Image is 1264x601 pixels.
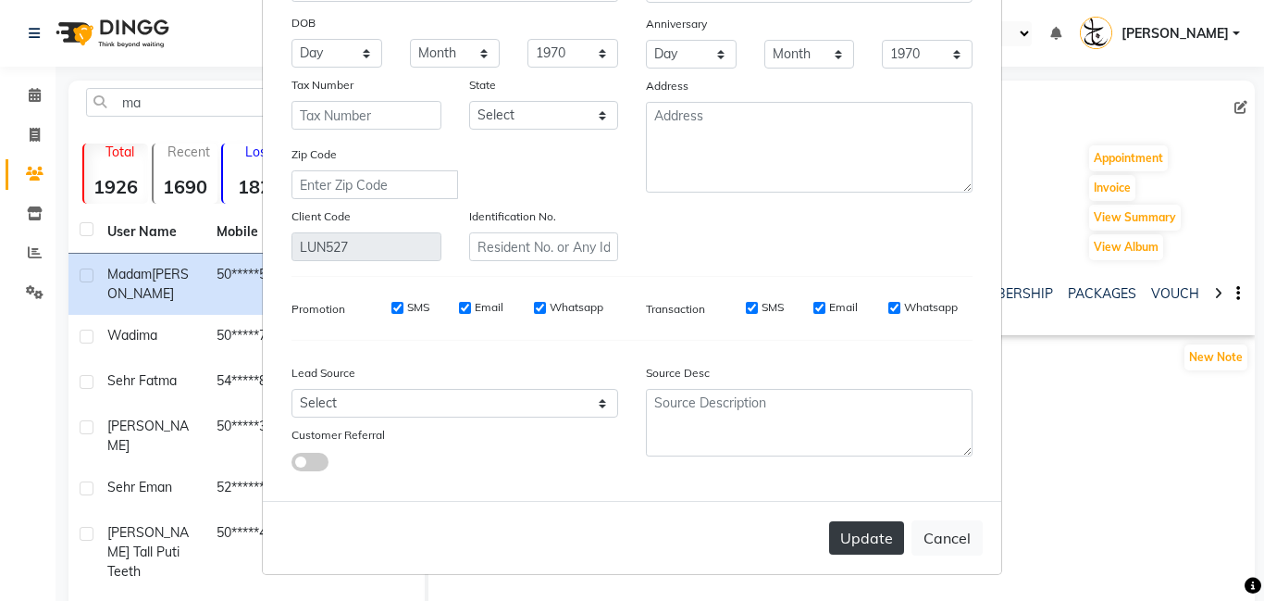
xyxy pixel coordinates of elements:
label: DOB [291,15,316,31]
label: Identification No. [469,208,556,225]
label: SMS [407,299,429,316]
label: Whatsapp [904,299,958,316]
label: Transaction [646,301,705,318]
label: Zip Code [291,146,337,163]
label: Tax Number [291,77,353,94]
label: Customer Referral [291,427,385,444]
label: Promotion [291,301,345,318]
input: Client Code [291,232,441,261]
input: Resident No. or Any Id [469,232,619,261]
label: Client Code [291,208,351,225]
button: Update [829,521,904,555]
button: Cancel [911,520,983,556]
label: SMS [762,299,784,316]
label: Address [646,78,688,94]
label: Email [829,299,858,316]
label: Source Desc [646,365,710,382]
label: Anniversary [646,16,707,32]
label: Whatsapp [550,299,603,316]
input: Tax Number [291,101,441,130]
label: Lead Source [291,365,355,382]
input: Enter Zip Code [291,170,458,199]
label: State [469,77,496,94]
label: Email [475,299,503,316]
